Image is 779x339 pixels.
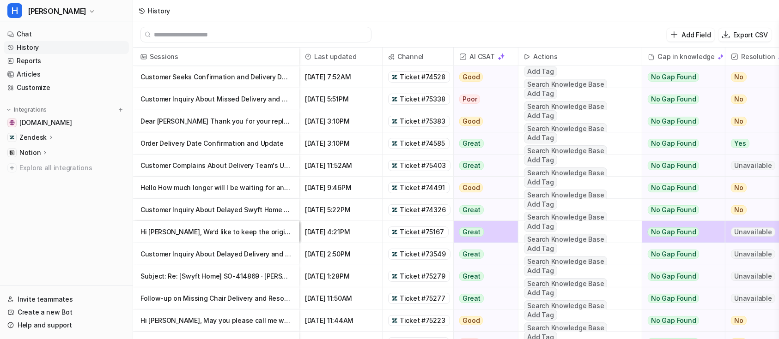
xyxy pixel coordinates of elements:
[524,190,607,201] span: Search Knowledge Base
[648,139,699,148] span: No Gap Found
[524,132,557,143] span: Add Tag
[303,155,378,177] span: [DATE] 11:52AM
[524,212,607,223] span: Search Knowledge Base
[524,322,607,333] span: Search Knowledge Base
[9,135,15,140] img: Zendesk
[303,287,378,309] span: [DATE] 11:50AM
[303,221,378,243] span: [DATE] 4:21PM
[524,145,607,156] span: Search Knowledge Base
[391,74,398,80] img: zendesk
[400,272,445,281] span: Ticket #75279
[454,309,512,332] button: Good
[391,184,398,191] img: zendesk
[459,227,484,237] span: Great
[303,243,378,265] span: [DATE] 2:50PM
[454,221,512,243] button: Great
[731,205,747,214] span: No
[642,309,718,332] button: No Gap Found
[391,183,446,192] a: Ticket #74491
[459,250,484,259] span: Great
[648,95,699,104] span: No Gap Found
[9,120,15,125] img: swyfthome.com
[667,28,714,42] button: Add Field
[731,117,747,126] span: No
[459,95,480,104] span: Poor
[718,28,772,42] button: Export CSV
[454,66,512,88] button: Good
[524,265,557,276] span: Add Tag
[524,309,557,321] span: Add Tag
[19,161,125,175] span: Explore all integrations
[646,48,721,66] div: Gap in knowledge
[303,309,378,332] span: [DATE] 11:44AM
[7,3,22,18] span: H
[28,5,86,18] span: [PERSON_NAME]
[524,278,607,289] span: Search Knowledge Base
[7,163,17,172] img: explore all integrations
[682,30,711,40] p: Add Field
[303,177,378,199] span: [DATE] 9:46PM
[400,117,445,126] span: Ticket #75383
[459,316,483,325] span: Good
[648,227,699,237] span: No Gap Found
[400,95,445,104] span: Ticket #75338
[137,48,295,66] span: Sessions
[524,177,557,188] span: Add Tag
[391,229,398,235] img: zendesk
[140,132,292,155] p: Order Delivery Date Confirmation and Update
[391,161,447,170] a: Ticket #75403
[303,132,378,155] span: [DATE] 3:10PM
[303,48,378,66] span: Last updated
[524,123,607,134] span: Search Knowledge Base
[642,88,718,110] button: No Gap Found
[731,294,775,303] span: Unavailable
[648,183,699,192] span: No Gap Found
[400,161,445,170] span: Ticket #75403
[140,199,292,221] p: Customer Inquiry About Delayed Swyft Home Order Delivery
[4,161,129,174] a: Explore all integrations
[400,183,444,192] span: Ticket #74491
[391,207,398,213] img: zendesk
[648,117,699,126] span: No Gap Found
[454,199,512,221] button: Great
[642,177,718,199] button: No Gap Found
[140,88,292,110] p: Customer Inquiry About Missed Delivery and Packaging Removal Options for Swyft Home Order
[391,295,398,302] img: zendesk
[524,199,557,210] span: Add Tag
[303,110,378,132] span: [DATE] 3:10PM
[731,139,749,148] span: Yes
[454,155,512,177] button: Great
[4,306,129,319] a: Create a new Bot
[648,205,699,214] span: No Gap Found
[4,105,49,114] button: Integrations
[648,316,699,325] span: No Gap Found
[454,110,512,132] button: Good
[524,88,557,99] span: Add Tag
[4,28,129,41] a: Chat
[454,265,512,287] button: Great
[524,155,557,166] span: Add Tag
[454,243,512,265] button: Great
[391,118,398,125] img: zendesk
[400,250,445,259] span: Ticket #73549
[400,72,445,82] span: Ticket #74528
[642,287,718,309] button: No Gap Found
[459,205,484,214] span: Great
[386,48,450,66] span: Channel
[140,110,292,132] p: Dear [PERSON_NAME] Thank you for your reply. If you would kindly confirm the PM slot 12-7pm we ca...
[4,293,129,306] a: Invite teammates
[459,72,483,82] span: Good
[391,72,447,82] a: Ticket #74528
[303,265,378,287] span: [DATE] 1:28PM
[140,309,292,332] p: Hi [PERSON_NAME], May you please call me when you get a chance on&nbsp; 07395 319150 to discuss [...
[454,177,512,199] button: Good
[140,221,292,243] p: Hi [PERSON_NAME], We’d like to keep the original order as it matches the furniture we’ve already ...
[524,243,557,254] span: Add Tag
[459,183,483,192] span: Good
[391,205,447,214] a: Ticket #74326
[642,66,718,88] button: No Gap Found
[642,132,718,155] button: No Gap Found
[400,205,445,214] span: Ticket #74326
[648,250,699,259] span: No Gap Found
